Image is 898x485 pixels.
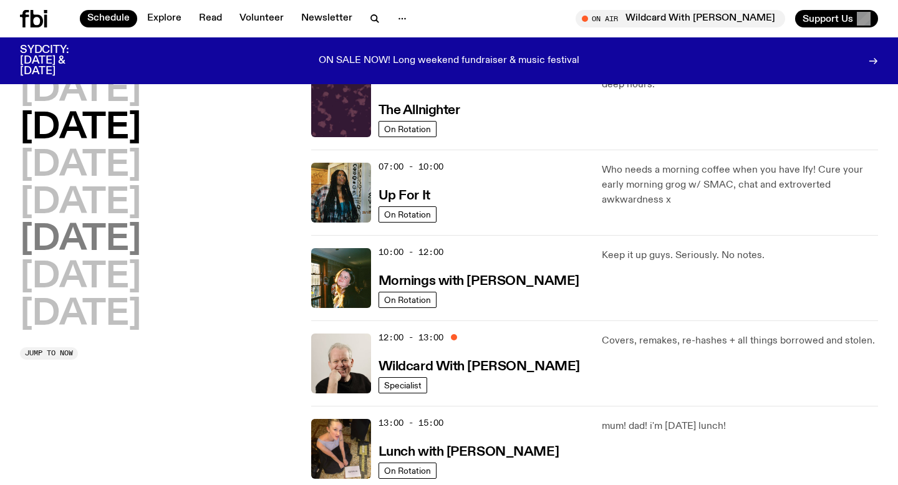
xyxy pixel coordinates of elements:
[379,246,443,258] span: 10:00 - 12:00
[379,206,437,223] a: On Rotation
[311,419,371,479] img: SLC lunch cover
[576,10,785,27] button: On AirWildcard With [PERSON_NAME]
[191,10,229,27] a: Read
[379,161,443,173] span: 07:00 - 10:00
[803,13,853,24] span: Support Us
[384,380,422,390] span: Specialist
[379,360,580,373] h3: Wildcard With [PERSON_NAME]
[384,124,431,133] span: On Rotation
[379,377,427,393] a: Specialist
[25,350,73,357] span: Jump to now
[379,275,579,288] h3: Mornings with [PERSON_NAME]
[379,446,559,459] h3: Lunch with [PERSON_NAME]
[311,163,371,223] img: Ify - a Brown Skin girl with black braided twists, looking up to the side with her tongue stickin...
[602,248,878,263] p: Keep it up guys. Seriously. No notes.
[379,463,437,479] a: On Rotation
[379,332,443,343] span: 12:00 - 13:00
[384,295,431,304] span: On Rotation
[602,334,878,348] p: Covers, remakes, re-hashes + all things borrowed and stolen.
[20,347,78,360] button: Jump to now
[20,186,141,221] button: [DATE]
[379,272,579,288] a: Mornings with [PERSON_NAME]
[232,10,291,27] a: Volunteer
[20,74,141,108] button: [DATE]
[379,358,580,373] a: Wildcard With [PERSON_NAME]
[384,209,431,219] span: On Rotation
[379,443,559,459] a: Lunch with [PERSON_NAME]
[379,417,443,429] span: 13:00 - 15:00
[602,419,878,434] p: mum! dad! i'm [DATE] lunch!
[379,190,430,203] h3: Up For It
[140,10,189,27] a: Explore
[80,10,137,27] a: Schedule
[294,10,360,27] a: Newsletter
[311,248,371,308] img: Freya smiles coyly as she poses for the image.
[602,163,878,208] p: Who needs a morning coffee when you have Ify! Cure your early morning grog w/ SMAC, chat and extr...
[20,223,141,257] button: [DATE]
[20,148,141,183] button: [DATE]
[379,104,460,117] h3: The Allnighter
[20,297,141,332] button: [DATE]
[20,45,100,77] h3: SYDCITY: [DATE] & [DATE]
[795,10,878,27] button: Support Us
[319,55,579,67] p: ON SALE NOW! Long weekend fundraiser & music festival
[311,334,371,393] img: Stuart is smiling charmingly, wearing a black t-shirt against a stark white background.
[602,77,878,92] p: deep hours.
[384,466,431,475] span: On Rotation
[20,260,141,295] button: [DATE]
[379,121,437,137] a: On Rotation
[379,102,460,117] a: The Allnighter
[20,111,141,146] button: [DATE]
[379,187,430,203] a: Up For It
[379,292,437,308] a: On Rotation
